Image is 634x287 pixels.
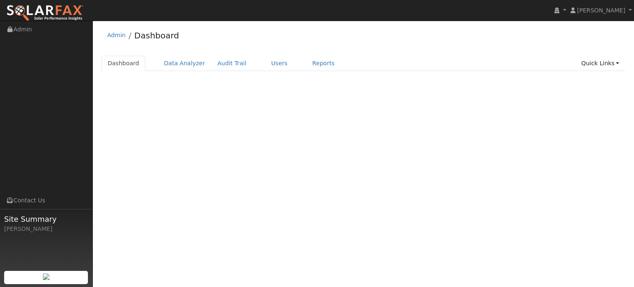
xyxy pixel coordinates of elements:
a: Audit Trail [211,56,253,71]
img: SolarFax [6,5,84,22]
a: Dashboard [102,56,146,71]
div: [PERSON_NAME] [4,225,88,233]
a: Quick Links [575,56,625,71]
span: Site Summary [4,213,88,225]
a: Users [265,56,294,71]
a: Dashboard [134,31,179,40]
a: Reports [306,56,341,71]
span: [PERSON_NAME] [577,7,625,14]
a: Admin [107,32,126,38]
img: retrieve [43,273,50,280]
a: Data Analyzer [158,56,211,71]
